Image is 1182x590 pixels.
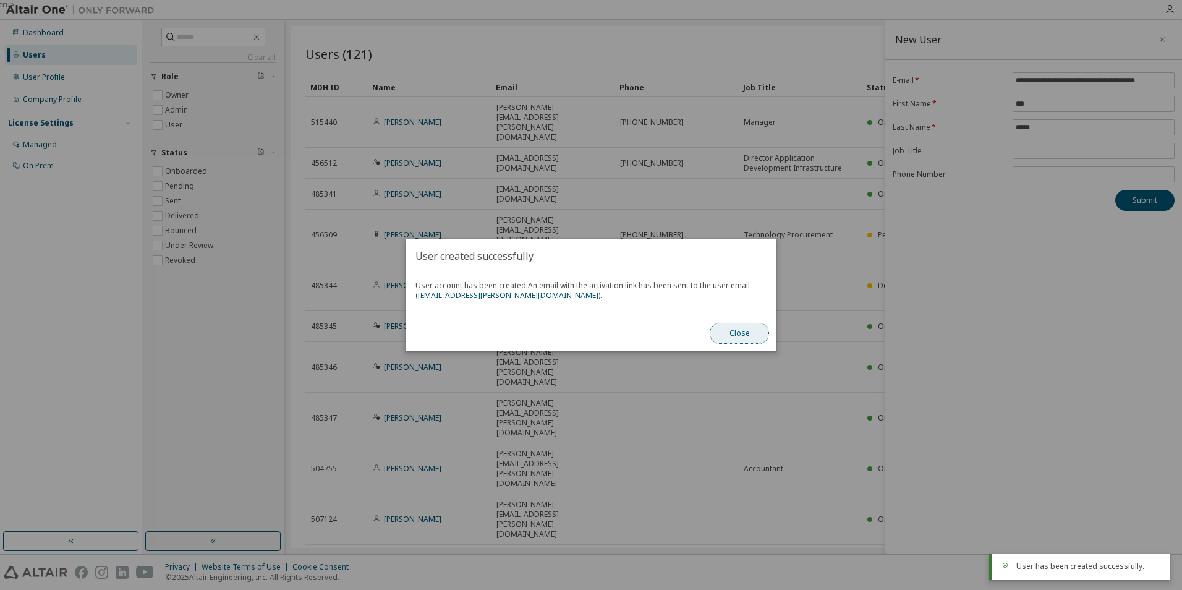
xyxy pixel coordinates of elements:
[415,281,767,301] span: User account has been created.
[710,323,769,344] button: Close
[418,290,598,301] a: [EMAIL_ADDRESS][PERSON_NAME][DOMAIN_NAME]
[1016,562,1160,571] div: User has been created successfully.
[415,280,750,301] span: An email with the activation link has been sent to the user email ( ).
[406,239,776,273] h2: User created successfully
